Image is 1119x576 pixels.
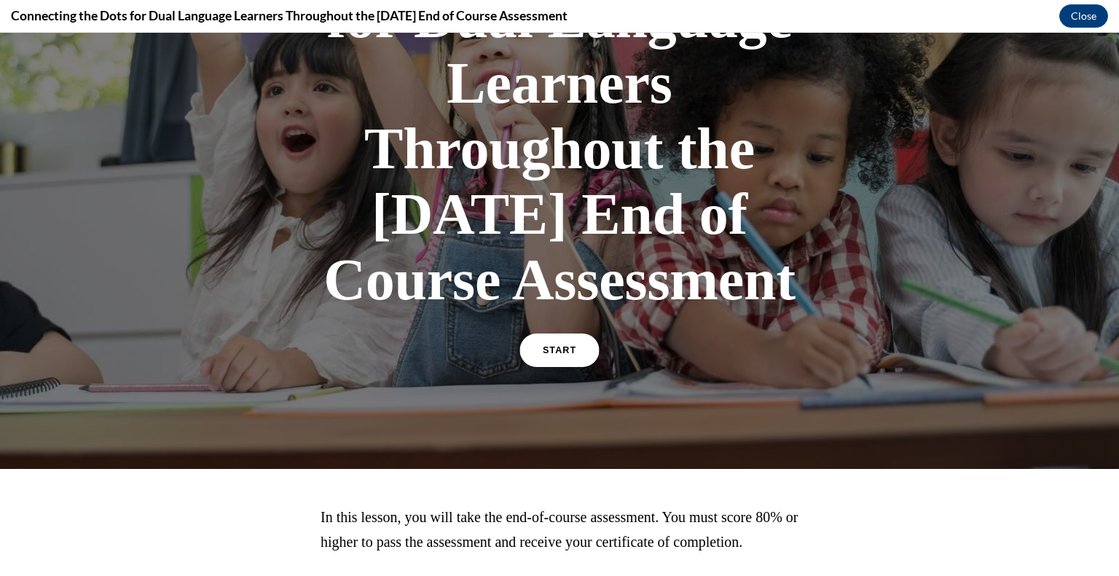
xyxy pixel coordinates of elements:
span: START [543,312,576,323]
button: Close [1059,4,1108,28]
h4: Connecting the Dots for Dual Language Learners Throughout the [DATE] End of Course Assessment [11,7,568,25]
span: In this lesson, you will take the end-of-course assessment. You must score 80% or higher to pass ... [321,476,798,517]
a: START [519,301,599,334]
